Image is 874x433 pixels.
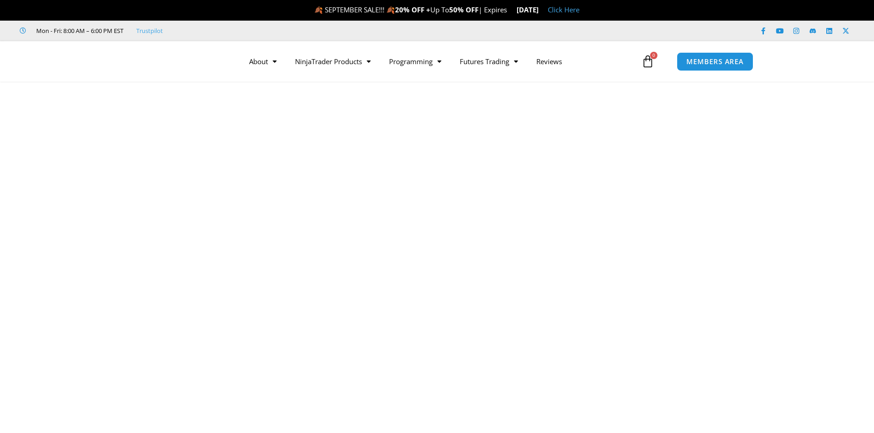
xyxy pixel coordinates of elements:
[136,25,163,36] a: Trustpilot
[527,51,571,72] a: Reviews
[686,58,744,65] span: MEMBERS AREA
[240,51,639,72] nav: Menu
[548,5,579,14] a: Click Here
[507,6,514,13] img: ⌛
[677,52,753,71] a: MEMBERS AREA
[108,45,207,78] img: LogoAI | Affordable Indicators – NinjaTrader
[34,25,123,36] span: Mon - Fri: 8:00 AM – 6:00 PM EST
[628,48,668,75] a: 0
[449,5,479,14] strong: 50% OFF
[395,5,430,14] strong: 20% OFF +
[380,51,451,72] a: Programming
[650,52,657,59] span: 0
[286,51,380,72] a: NinjaTrader Products
[451,51,527,72] a: Futures Trading
[517,5,539,14] strong: [DATE]
[314,5,517,14] span: 🍂 SEPTEMBER SALE!!! 🍂 Up To | Expires
[240,51,286,72] a: About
